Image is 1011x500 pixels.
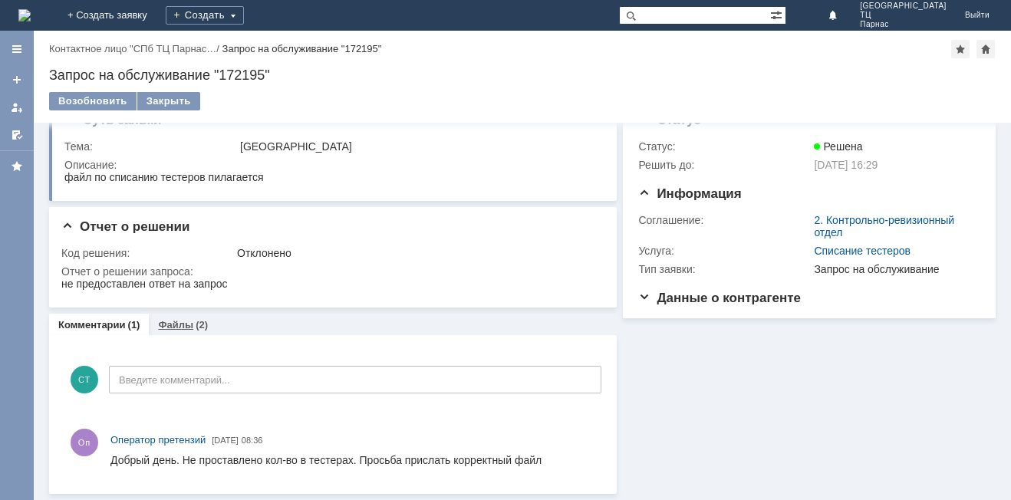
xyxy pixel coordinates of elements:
span: [DATE] 16:29 [814,159,878,171]
span: Расширенный поиск [770,7,785,21]
a: Списание тестеров [814,245,911,257]
div: (1) [128,319,140,331]
a: Мои заявки [5,95,29,120]
div: Тип заявки: [638,263,811,275]
div: Добавить в избранное [951,40,970,58]
a: Комментарии [58,319,126,331]
span: ТЦ [860,11,947,20]
div: / [49,43,222,54]
div: Решить до: [638,159,811,171]
span: Данные о контрагенте [638,291,801,305]
span: [DATE] [212,436,239,445]
span: Отчет о решении [61,219,189,234]
a: Контактное лицо "СПб ТЦ Парнас… [49,43,216,54]
span: Оператор претензий [110,434,206,446]
div: Тема: [64,140,237,153]
a: Перейти на домашнюю страницу [18,9,31,21]
a: 2. Контрольно-ревизионный отдел [814,214,954,238]
span: Информация [638,186,741,201]
div: Услуга: [638,245,811,257]
div: Запрос на обслуживание "172195" [222,43,382,54]
div: Запрос на обслуживание "172195" [49,67,996,83]
div: Отклонено [237,247,596,259]
div: Статус: [638,140,811,153]
div: Отчет о решении запроса: [61,265,599,278]
div: (2) [196,319,208,331]
img: logo [18,9,31,21]
div: Запрос на обслуживание [814,263,973,275]
div: [GEOGRAPHIC_DATA] [240,140,596,153]
a: Создать заявку [5,67,29,92]
span: СТ [71,366,98,393]
div: Соглашение: [638,214,811,226]
span: 08:36 [242,436,263,445]
div: Код решения: [61,247,234,259]
div: Описание: [64,159,599,171]
div: Сделать домашней страницей [976,40,995,58]
span: Решена [814,140,862,153]
a: Файлы [158,319,193,331]
a: Оператор претензий [110,433,206,448]
div: Создать [166,6,244,25]
a: Мои согласования [5,123,29,147]
span: [GEOGRAPHIC_DATA] [860,2,947,11]
span: Парнас [860,20,947,29]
